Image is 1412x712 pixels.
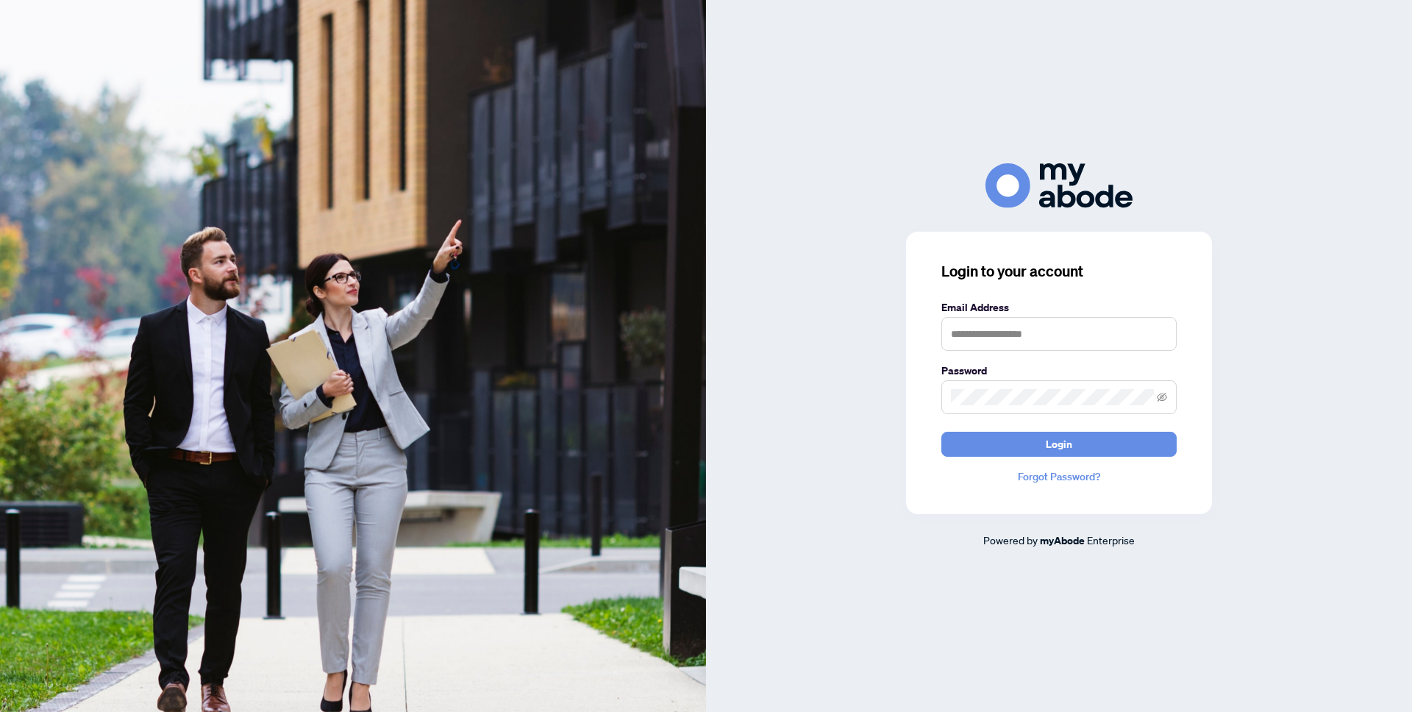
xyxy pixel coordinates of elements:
label: Email Address [941,299,1177,316]
span: eye-invisible [1157,392,1167,402]
span: Login [1046,432,1072,456]
h3: Login to your account [941,261,1177,282]
span: Powered by [983,533,1038,547]
label: Password [941,363,1177,379]
span: Enterprise [1087,533,1135,547]
button: Login [941,432,1177,457]
a: Forgot Password? [941,469,1177,485]
img: ma-logo [985,163,1133,208]
a: myAbode [1040,533,1085,549]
